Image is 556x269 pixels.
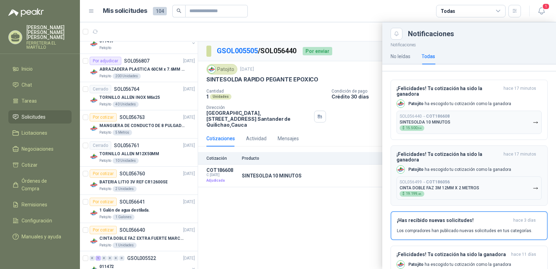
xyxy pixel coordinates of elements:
[22,201,47,208] span: Remisiones
[417,192,422,196] span: ,46
[8,158,72,172] a: Cotizar
[26,25,72,40] p: [PERSON_NAME] [PERSON_NAME] [PERSON_NAME]
[153,7,167,15] span: 104
[397,217,510,223] h3: ¡Has recibido nuevas solicitudes!
[397,228,532,234] p: Los compradores han publicado nuevas solicitudes en tus categorías.
[8,94,72,108] a: Tareas
[8,8,44,17] img: Logo peakr
[408,262,424,267] b: Patojito
[391,53,410,60] div: No leídas
[382,40,556,48] p: Notificaciones
[408,262,511,268] p: ha escogido tu cotización como la ganadora
[8,62,72,76] a: Inicio
[8,214,72,227] a: Configuración
[8,230,72,243] a: Manuales y ayuda
[391,211,548,240] button: ¡Has recibido nuevas solicitudes!hace 3 días Los compradores han publicado nuevas solicitudes en ...
[396,86,501,97] h3: ¡Felicidades! Tu cotización ha sido la ganadora
[22,65,33,73] span: Inicio
[400,180,450,185] p: SOL056499 →
[396,176,542,200] button: SOL056499→COT186056CINTA DOBLE FAZ 3M 12MM X 2 METROS$19.199,46
[406,192,422,196] span: 19.199
[26,41,72,49] p: FERRETERIA EL MARTILLO
[22,145,54,153] span: Negociaciones
[504,151,536,163] span: hace 17 minutos
[426,180,450,184] b: COT186056
[391,80,548,140] button: ¡Felicidades! Tu cotización ha sido la ganadorahace 17 minutos Company LogoPatojito ha escogido t...
[422,53,435,60] div: Todas
[22,161,38,169] span: Cotizar
[408,30,548,37] div: Notificaciones
[22,177,65,192] span: Órdenes de Compra
[400,114,450,119] p: SOL056440 →
[8,126,72,140] a: Licitaciones
[535,5,548,17] button: 1
[391,28,402,40] button: Close
[8,142,72,156] a: Negociaciones
[400,120,450,125] p: SINTESOLDA 10 MINUTOS
[426,114,450,119] b: COT186608
[397,261,404,268] img: Company Logo
[408,101,511,107] p: ha escogido tu cotización como la ganadora
[22,129,47,137] span: Licitaciones
[103,6,147,16] h1: Mis solicitudes
[22,217,52,224] span: Configuración
[406,126,422,130] span: 15.500
[511,252,536,258] span: hace 11 días
[400,125,424,131] div: $
[408,167,511,173] p: ha escogido tu cotización como la ganadora
[397,100,404,108] img: Company Logo
[542,3,550,10] span: 1
[441,7,455,15] div: Todas
[8,174,72,195] a: Órdenes de Compra
[22,81,32,89] span: Chat
[396,252,508,258] h3: ¡Felicidades! Tu cotización ha sido la ganadora
[400,191,424,197] div: $
[396,111,542,134] button: SOL056440→COT186608SINTESOLDA 10 MINUTOS$15.500,94
[177,8,181,13] span: search
[22,97,37,105] span: Tareas
[8,78,72,92] a: Chat
[513,217,536,223] span: hace 3 días
[396,151,501,163] h3: ¡Felicidades! Tu cotización ha sido la ganadora
[391,145,548,206] button: ¡Felicidades! Tu cotización ha sido la ganadorahace 17 minutos Company LogoPatojito ha escogido t...
[417,127,422,130] span: ,94
[408,101,424,106] b: Patojito
[408,167,424,172] b: Patojito
[22,113,46,121] span: Solicitudes
[8,198,72,211] a: Remisiones
[504,86,536,97] span: hace 17 minutos
[397,166,404,173] img: Company Logo
[400,185,479,190] p: CINTA DOBLE FAZ 3M 12MM X 2 METROS
[8,110,72,124] a: Solicitudes
[22,233,61,240] span: Manuales y ayuda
